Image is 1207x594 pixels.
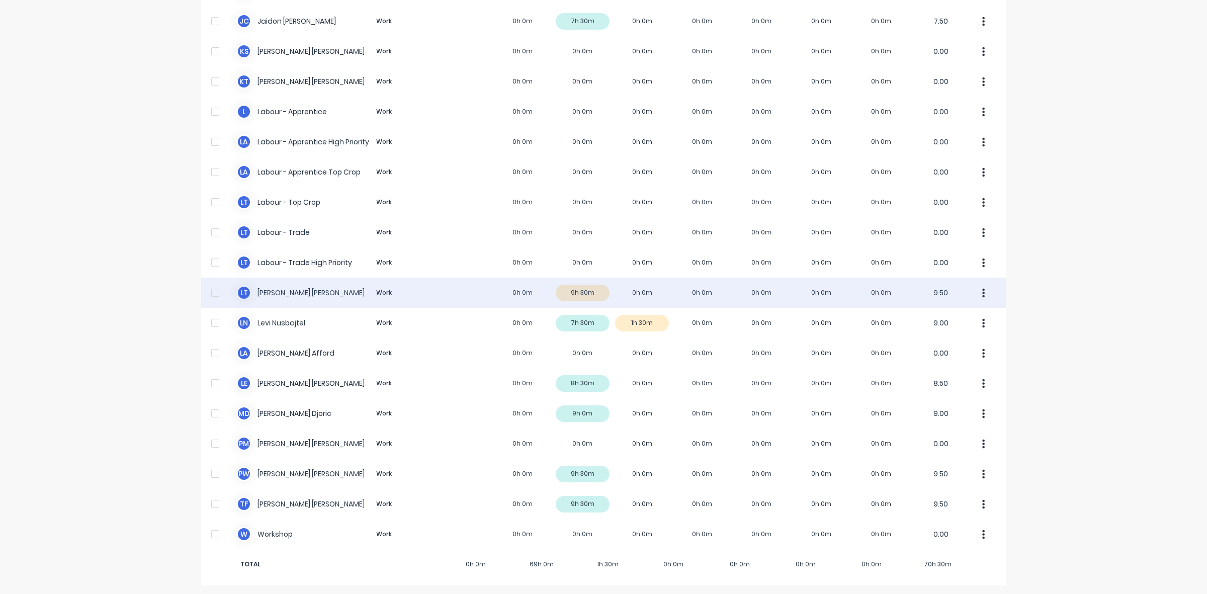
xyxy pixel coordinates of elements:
span: 0h 0m [707,560,772,569]
span: 0h 0m [839,560,905,569]
span: 0h 0m [443,560,508,569]
span: 0h 0m [772,560,838,569]
span: 70h 30m [905,560,971,569]
span: 0h 0m [641,560,707,569]
span: 69h 0m [508,560,574,569]
span: 1h 30m [575,560,641,569]
span: TOTAL [236,560,372,569]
